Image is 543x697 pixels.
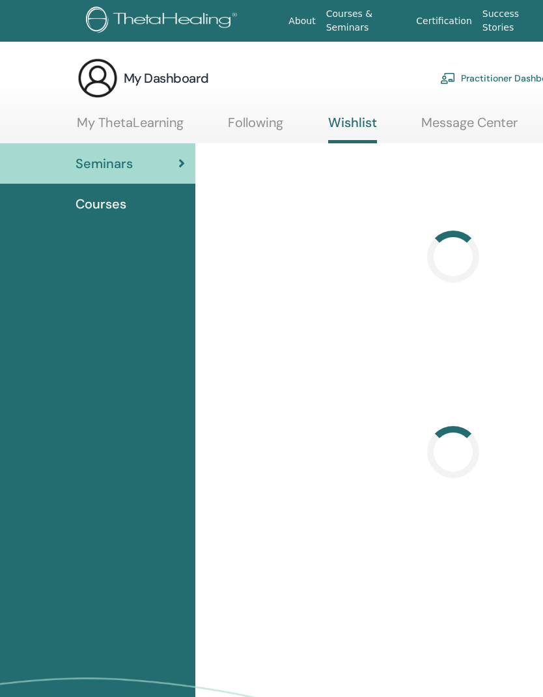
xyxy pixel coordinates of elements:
span: Courses [76,194,126,214]
a: About [283,9,320,33]
a: Wishlist [328,115,377,143]
a: Following [228,115,283,140]
a: Message Center [421,115,518,140]
img: logo.png [86,7,242,36]
a: My ThetaLearning [77,115,184,140]
h3: My Dashboard [124,69,209,87]
img: generic-user-icon.jpg [77,57,118,99]
span: Seminars [76,154,133,173]
a: Courses & Seminars [321,2,411,40]
img: chalkboard-teacher.svg [440,72,456,84]
a: Certification [411,9,477,33]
